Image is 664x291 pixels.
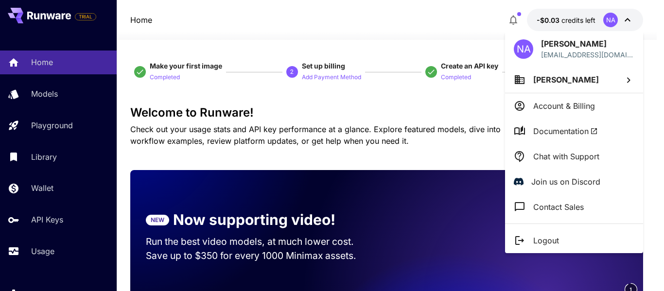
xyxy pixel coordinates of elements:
[541,50,634,60] div: nadeematheraziz@gmail.com
[533,201,584,213] p: Contact Sales
[541,50,634,60] p: [EMAIL_ADDRESS][DOMAIN_NAME]
[531,176,600,188] p: Join us on Discord
[533,75,599,85] span: [PERSON_NAME]
[541,38,634,50] p: [PERSON_NAME]
[533,125,598,137] span: Documentation
[533,100,595,112] p: Account & Billing
[514,39,533,59] div: NA
[533,235,559,246] p: Logout
[533,151,599,162] p: Chat with Support
[505,67,643,93] button: [PERSON_NAME]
